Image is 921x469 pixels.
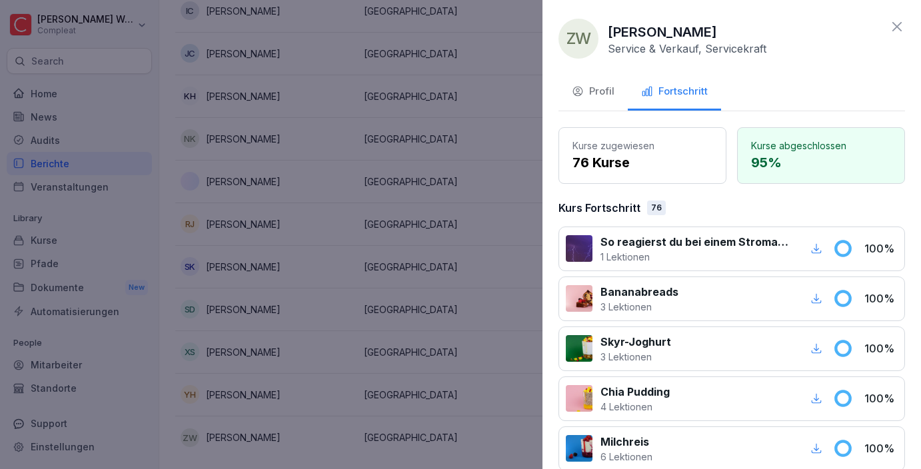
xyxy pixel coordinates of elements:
p: 1 Lektionen [600,250,792,264]
p: 6 Lektionen [600,450,652,464]
div: ZW [558,19,598,59]
p: Chia Pudding [600,384,670,400]
p: [PERSON_NAME] [608,22,717,42]
p: 100 % [864,240,898,256]
p: Kurs Fortschritt [558,200,640,216]
p: 76 Kurse [572,153,712,173]
p: 100 % [864,290,898,306]
p: Milchreis [600,434,652,450]
p: Skyr-Joghurt [600,334,671,350]
p: Kurse abgeschlossen [751,139,891,153]
div: 76 [647,201,666,215]
p: Service & Verkauf, Servicekraft [608,42,766,55]
button: Fortschritt [628,75,721,111]
p: So reagierst du bei einem Stromausfall [600,234,792,250]
p: 3 Lektionen [600,350,671,364]
button: Profil [558,75,628,111]
p: 100 % [864,390,898,406]
p: 100 % [864,340,898,356]
p: 95 % [751,153,891,173]
p: 3 Lektionen [600,300,678,314]
div: Fortschritt [641,84,708,99]
p: 4 Lektionen [600,400,670,414]
p: 100 % [864,440,898,456]
p: Bananabreads [600,284,678,300]
div: Profil [572,84,614,99]
p: Kurse zugewiesen [572,139,712,153]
